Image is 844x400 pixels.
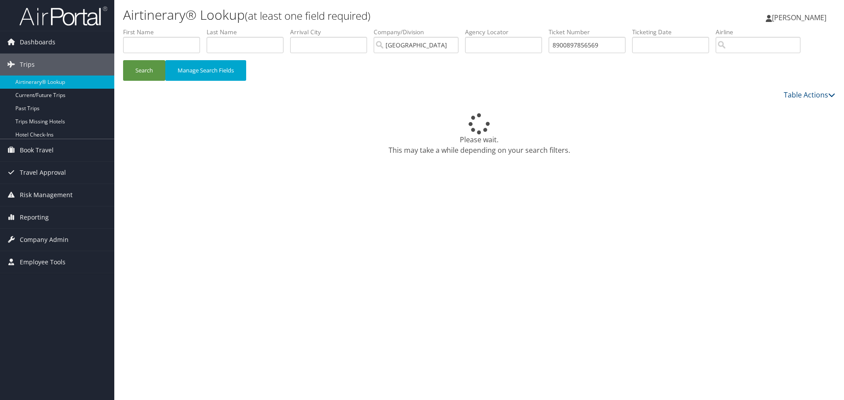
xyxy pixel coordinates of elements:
[20,251,65,273] span: Employee Tools
[549,28,632,36] label: Ticket Number
[207,28,290,36] label: Last Name
[123,6,598,24] h1: Airtinerary® Lookup
[632,28,716,36] label: Ticketing Date
[123,28,207,36] label: First Name
[716,28,807,36] label: Airline
[20,54,35,76] span: Trips
[20,31,55,53] span: Dashboards
[20,139,54,161] span: Book Travel
[766,4,835,31] a: [PERSON_NAME]
[165,60,246,81] button: Manage Search Fields
[245,8,371,23] small: (at least one field required)
[20,184,73,206] span: Risk Management
[465,28,549,36] label: Agency Locator
[290,28,374,36] label: Arrival City
[19,6,107,26] img: airportal-logo.png
[20,162,66,184] span: Travel Approval
[374,28,465,36] label: Company/Division
[20,206,49,228] span: Reporting
[20,229,69,251] span: Company Admin
[772,13,826,22] span: [PERSON_NAME]
[123,113,835,155] div: Please wait. This may take a while depending on your search filters.
[123,60,165,81] button: Search
[784,90,835,100] a: Table Actions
